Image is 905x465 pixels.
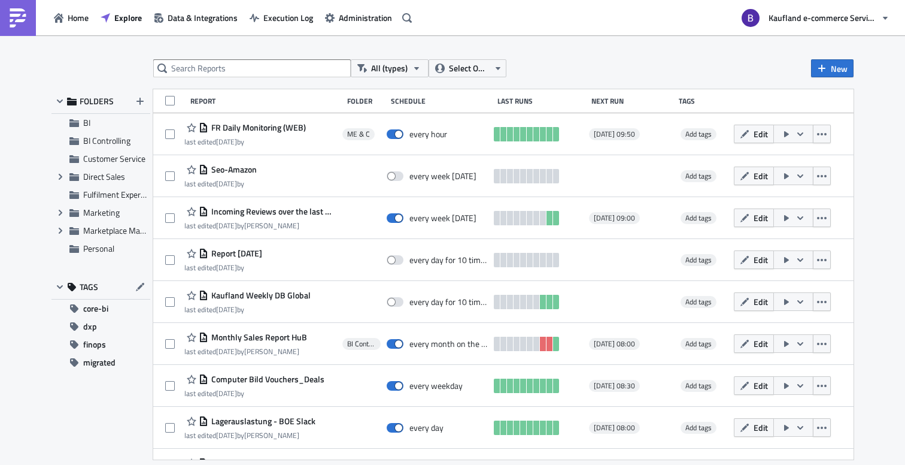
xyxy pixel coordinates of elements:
[51,318,150,336] button: dxp
[734,167,774,185] button: Edit
[168,11,238,24] span: Data & Integrations
[740,8,761,28] img: Avatar
[734,292,774,311] button: Edit
[591,96,673,105] div: Next Run
[754,379,768,392] span: Edit
[681,212,716,224] span: Add tags
[449,62,489,75] span: Select Owner
[681,338,716,350] span: Add tags
[184,137,306,146] div: last edited by
[409,339,488,349] div: every month on the 1st
[216,262,237,273] time: 2025-08-11T14:21:27Z
[8,8,28,28] img: PushMetrics
[216,304,237,315] time: 2025-08-11T11:12:43Z
[754,337,768,350] span: Edit
[319,8,398,27] a: Administration
[371,62,408,75] span: All (types)
[594,213,635,223] span: [DATE] 09:00
[754,421,768,434] span: Edit
[429,59,506,77] button: Select Owner
[148,8,244,27] button: Data & Integrations
[216,388,237,399] time: 2025-07-24T10:00:04Z
[734,125,774,143] button: Edit
[681,296,716,308] span: Add tags
[83,242,114,255] span: Personal
[83,188,159,201] span: Fulfilment Experience
[184,347,307,356] div: last edited by [PERSON_NAME]
[83,170,125,183] span: Direct Sales
[734,376,774,395] button: Edit
[754,253,768,266] span: Edit
[685,254,712,265] span: Add tags
[409,255,488,265] div: every day for 10 times
[594,129,635,139] span: [DATE] 09:50
[497,96,585,105] div: Last Runs
[351,59,429,77] button: All (types)
[208,248,262,259] span: Report 2025-08-11
[51,354,150,372] button: migrated
[681,128,716,140] span: Add tags
[734,5,896,31] button: Kaufland e-commerce Services GmbH & Co. KG
[409,381,463,391] div: every weekday
[754,212,768,224] span: Edit
[347,339,376,349] span: BI Controlling
[864,424,893,453] iframe: Intercom live chat
[734,209,774,227] button: Edit
[83,134,130,147] span: BI Controlling
[83,300,108,318] span: core-bi
[681,380,716,392] span: Add tags
[95,8,148,27] button: Explore
[594,423,635,433] span: [DATE] 08:00
[184,305,311,314] div: last edited by
[685,170,712,182] span: Add tags
[184,221,336,230] div: last edited by [PERSON_NAME]
[83,152,145,165] span: Customer Service
[80,96,114,107] span: FOLDERS
[409,129,447,140] div: every hour
[184,179,257,188] div: last edited by
[391,96,491,105] div: Schedule
[208,122,306,133] span: FR Daily Monitoring (WEB)
[594,339,635,349] span: [DATE] 08:00
[51,336,150,354] button: finops
[685,422,712,433] span: Add tags
[769,11,876,24] span: Kaufland e-commerce Services GmbH & Co. KG
[685,296,712,307] span: Add tags
[114,11,142,24] span: Explore
[831,62,848,75] span: New
[208,206,336,217] span: Incoming Reviews over the last week
[754,170,768,182] span: Edit
[51,300,150,318] button: core-bi
[153,59,351,77] input: Search Reports
[734,418,774,437] button: Edit
[83,336,106,354] span: finops
[216,346,237,357] time: 2025-08-04T07:57:52Z
[685,212,712,224] span: Add tags
[83,354,116,372] span: migrated
[208,164,257,175] span: Seo-Amazon
[685,380,712,391] span: Add tags
[216,178,237,189] time: 2025-08-12T10:16:04Z
[594,381,635,391] span: [DATE] 08:30
[83,318,97,336] span: dxp
[80,282,98,292] span: TAGS
[811,59,854,77] button: New
[263,11,313,24] span: Execution Log
[184,431,315,440] div: last edited by [PERSON_NAME]
[681,422,716,434] span: Add tags
[409,297,488,307] div: every day for 10 times
[190,96,341,105] div: Report
[347,96,385,105] div: Folder
[184,389,324,398] div: last edited by
[685,338,712,349] span: Add tags
[216,430,237,441] time: 2025-07-10T13:57:29Z
[244,8,319,27] button: Execution Log
[339,11,392,24] span: Administration
[409,213,476,224] div: every week on Monday
[754,128,768,140] span: Edit
[734,250,774,269] button: Edit
[48,8,95,27] a: Home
